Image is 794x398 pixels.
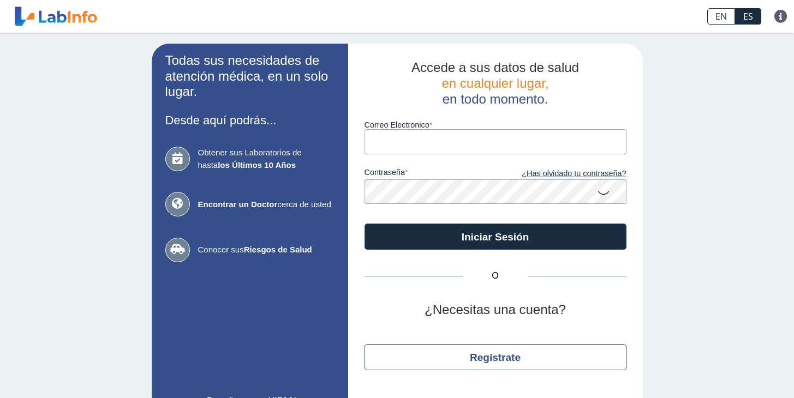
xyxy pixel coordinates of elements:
[495,168,626,180] a: ¿Has olvidado tu contraseña?
[441,76,548,91] span: en cualquier lugar,
[165,113,335,127] h3: Desde aquí podrás...
[198,244,335,256] span: Conocer sus
[198,200,278,209] b: Encontrar un Doctor
[365,344,626,370] button: Regístrate
[443,92,548,106] span: en todo momento.
[411,60,579,75] span: Accede a sus datos de salud
[218,160,296,170] b: los Últimos 10 Años
[365,120,626,129] label: Correo Electronico
[735,8,761,25] a: ES
[198,147,335,171] span: Obtener sus Laboratorios de hasta
[707,8,735,25] a: EN
[365,302,626,318] h2: ¿Necesitas una cuenta?
[244,245,312,254] b: Riesgos de Salud
[198,198,335,211] span: cerca de usted
[365,224,626,250] button: Iniciar Sesión
[165,53,335,100] h2: Todas sus necesidades de atención médica, en un solo lugar.
[365,168,495,180] label: contraseña
[463,269,528,282] span: O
